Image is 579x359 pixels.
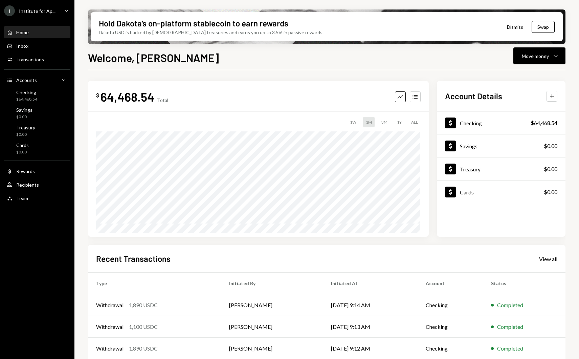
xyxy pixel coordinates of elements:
div: Team [16,195,28,201]
div: Cards [16,142,29,148]
div: 1,890 USDC [129,344,158,353]
td: [PERSON_NAME] [221,316,323,338]
div: Withdrawal [96,301,124,309]
a: Savings$0.00 [437,134,565,157]
div: Transactions [16,57,44,62]
th: Initiated At [323,273,418,294]
a: Savings$0.00 [4,105,70,121]
div: I [4,5,15,16]
a: Inbox [4,40,70,52]
div: 1M [363,117,375,127]
a: Cards$0.00 [4,140,70,156]
a: Home [4,26,70,38]
th: Status [483,273,565,294]
div: Total [157,97,168,103]
td: Checking [418,316,483,338]
button: Move money [513,47,565,64]
div: Withdrawal [96,323,124,331]
div: Inbox [16,43,28,49]
div: $0.00 [16,132,35,138]
div: Hold Dakota’s on-platform stablecoin to earn rewards [99,18,288,29]
div: Checking [460,120,482,126]
a: Cards$0.00 [437,181,565,203]
a: View all [539,255,557,262]
div: Rewards [16,168,35,174]
div: $0.00 [544,188,557,196]
div: 64,468.54 [101,89,154,104]
a: Checking$64,468.54 [437,111,565,134]
h2: Account Details [445,90,502,102]
div: 1,890 USDC [129,301,158,309]
div: 1Y [394,117,404,127]
div: $64,468.54 [16,97,37,102]
div: 3M [379,117,390,127]
div: $0.00 [544,142,557,150]
td: [DATE] 9:14 AM [323,294,418,316]
div: Institute for Ap... [19,8,55,14]
div: ALL [408,117,421,127]
div: Cards [460,189,474,195]
div: $0.00 [16,114,32,120]
div: Accounts [16,77,37,83]
div: $0.00 [16,149,29,155]
a: Checking$64,468.54 [4,87,70,104]
div: Checking [16,89,37,95]
div: Dakota USD is backed by [DEMOGRAPHIC_DATA] treasuries and earns you up to 3.5% in passive rewards. [99,29,324,36]
div: Completed [497,344,523,353]
div: 1W [347,117,359,127]
div: Withdrawal [96,344,124,353]
div: Recipients [16,182,39,188]
a: Treasury$0.00 [4,123,70,139]
a: Team [4,192,70,204]
div: Completed [497,323,523,331]
div: Completed [497,301,523,309]
a: Treasury$0.00 [437,157,565,180]
button: Dismiss [498,19,532,35]
div: 1,100 USDC [129,323,158,331]
div: Treasury [16,125,35,130]
div: Home [16,29,29,35]
th: Account [418,273,483,294]
th: Type [88,273,221,294]
td: [DATE] 9:13 AM [323,316,418,338]
div: Treasury [460,166,481,172]
a: Recipients [4,178,70,191]
div: $0.00 [544,165,557,173]
div: $64,468.54 [531,119,557,127]
div: Savings [16,107,32,113]
th: Initiated By [221,273,323,294]
td: [PERSON_NAME] [221,294,323,316]
button: Swap [532,21,555,33]
td: Checking [418,294,483,316]
div: Move money [522,52,549,60]
h2: Recent Transactions [96,253,171,264]
h1: Welcome, [PERSON_NAME] [88,51,219,64]
div: Savings [460,143,477,149]
a: Rewards [4,165,70,177]
a: Accounts [4,74,70,86]
a: Transactions [4,53,70,65]
div: $ [96,92,99,99]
